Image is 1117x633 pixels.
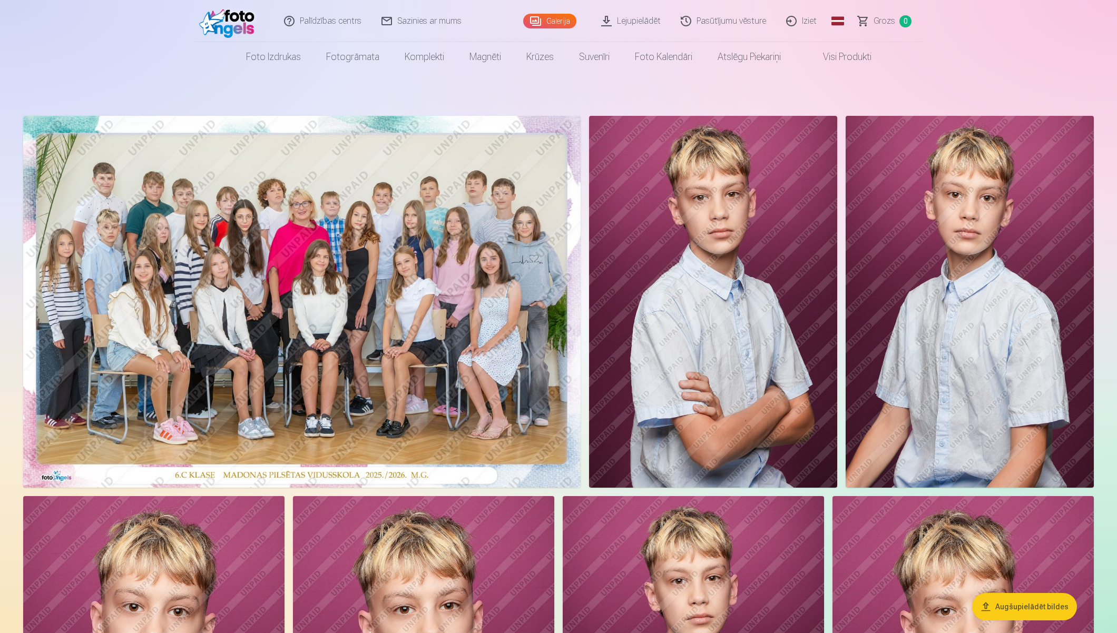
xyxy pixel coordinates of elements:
a: Komplekti [392,42,457,72]
span: Grozs [874,15,895,27]
a: Atslēgu piekariņi [705,42,793,72]
a: Foto izdrukas [233,42,313,72]
a: Suvenīri [566,42,622,72]
span: 0 [899,15,912,27]
button: Augšupielādēt bildes [972,593,1077,620]
a: Magnēti [457,42,514,72]
a: Galerija [523,14,576,28]
a: Foto kalendāri [622,42,705,72]
a: Krūzes [514,42,566,72]
img: /fa1 [199,4,260,38]
a: Fotogrāmata [313,42,392,72]
a: Visi produkti [793,42,884,72]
